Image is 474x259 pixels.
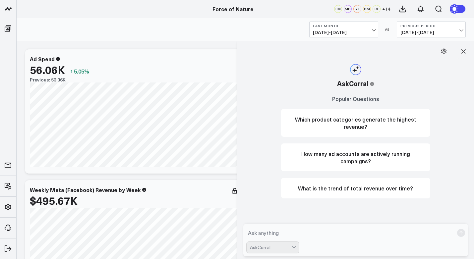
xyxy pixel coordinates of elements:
div: LM [334,5,342,13]
div: 56.06K [30,64,65,76]
button: Previous Period[DATE]-[DATE] [397,22,466,37]
div: $495.67K [30,194,78,206]
span: AskCorral [337,78,368,88]
b: Previous Period [400,24,462,28]
div: AskCorral [250,245,292,250]
span: + 14 [382,7,390,11]
span: ↑ [70,67,73,76]
div: RL [373,5,381,13]
button: Last Month[DATE]-[DATE] [309,22,378,37]
div: YT [353,5,361,13]
div: Ad Spend [30,55,55,63]
button: +14 [382,5,390,13]
a: Force of Nature [212,5,254,13]
button: What is the trend of total revenue over time? [281,178,430,198]
span: [DATE] - [DATE] [400,30,462,35]
div: DM [363,5,371,13]
span: [DATE] - [DATE] [313,30,375,35]
button: Which product categories generate the highest revenue? [281,109,430,137]
b: Last Month [313,24,375,28]
h3: Popular Questions [281,95,430,102]
div: MD [344,5,352,13]
div: Previous: 53.36K [30,77,239,82]
span: 5.05% [74,68,89,75]
div: VS [382,27,393,31]
div: Weekly Meta (Facebook) Revenue by Week [30,186,141,193]
button: How many ad accounts are actively running campaigns? [281,143,430,171]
